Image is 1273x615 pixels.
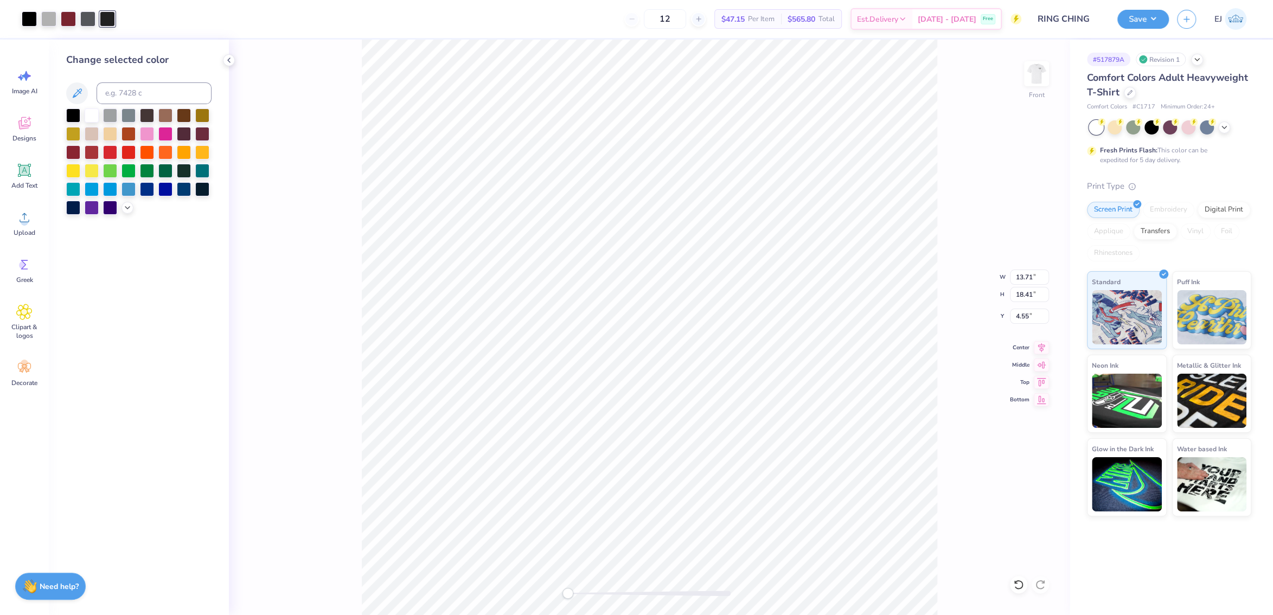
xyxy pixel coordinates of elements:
[1087,53,1130,66] div: # 517879A
[1029,8,1109,30] input: Untitled Design
[857,14,898,25] span: Est. Delivery
[1087,245,1140,261] div: Rhinestones
[1177,443,1227,454] span: Water based Ink
[1210,8,1251,30] a: EJ
[1136,53,1186,66] div: Revision 1
[1087,180,1251,193] div: Print Type
[1092,276,1121,287] span: Standard
[1177,276,1200,287] span: Puff Ink
[1087,202,1140,218] div: Screen Print
[11,181,37,190] span: Add Text
[1134,223,1177,240] div: Transfers
[97,82,212,104] input: e.g. 7428 c
[11,379,37,387] span: Decorate
[1214,223,1239,240] div: Foil
[12,87,37,95] span: Image AI
[1117,10,1169,29] button: Save
[788,14,815,25] span: $565.80
[818,14,835,25] span: Total
[1177,290,1247,344] img: Puff Ink
[562,588,573,599] div: Accessibility label
[7,323,42,340] span: Clipart & logos
[1026,63,1047,85] img: Front
[1092,457,1162,511] img: Glow in the Dark Ink
[918,14,976,25] span: [DATE] - [DATE]
[1100,145,1233,165] div: This color can be expedited for 5 day delivery.
[1087,223,1130,240] div: Applique
[1010,378,1029,387] span: Top
[721,14,745,25] span: $47.15
[1214,13,1222,25] span: EJ
[1029,90,1045,100] div: Front
[1092,290,1162,344] img: Standard
[1180,223,1211,240] div: Vinyl
[16,276,33,284] span: Greek
[1010,361,1029,369] span: Middle
[1010,343,1029,352] span: Center
[12,134,36,143] span: Designs
[1133,102,1155,112] span: # C1717
[1092,374,1162,428] img: Neon Ink
[1177,457,1247,511] img: Water based Ink
[14,228,35,237] span: Upload
[1087,71,1248,99] span: Comfort Colors Adult Heavyweight T-Shirt
[40,581,79,592] strong: Need help?
[1087,102,1127,112] span: Comfort Colors
[1177,360,1241,371] span: Metallic & Glitter Ink
[644,9,686,29] input: – –
[1225,8,1246,30] img: Edgardo Jr
[1092,360,1118,371] span: Neon Ink
[1143,202,1194,218] div: Embroidery
[983,15,993,23] span: Free
[748,14,775,25] span: Per Item
[1177,374,1247,428] img: Metallic & Glitter Ink
[1100,146,1157,155] strong: Fresh Prints Flash:
[66,53,212,67] div: Change selected color
[1092,443,1154,454] span: Glow in the Dark Ink
[1010,395,1029,404] span: Bottom
[1161,102,1215,112] span: Minimum Order: 24 +
[1198,202,1250,218] div: Digital Print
